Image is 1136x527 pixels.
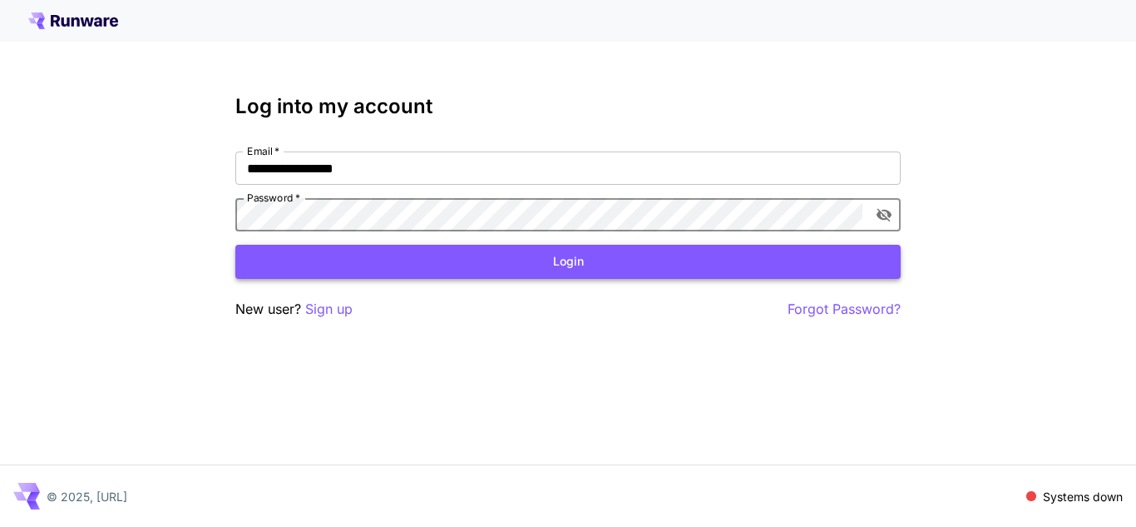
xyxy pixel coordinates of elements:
[247,191,300,205] label: Password
[235,245,901,279] button: Login
[788,299,901,320] button: Forgot Password?
[235,299,353,320] p: New user?
[47,488,127,505] p: © 2025, [URL]
[305,299,353,320] button: Sign up
[247,144,279,158] label: Email
[869,200,899,230] button: toggle password visibility
[235,95,901,118] h3: Log into my account
[1043,488,1123,505] p: Systems down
